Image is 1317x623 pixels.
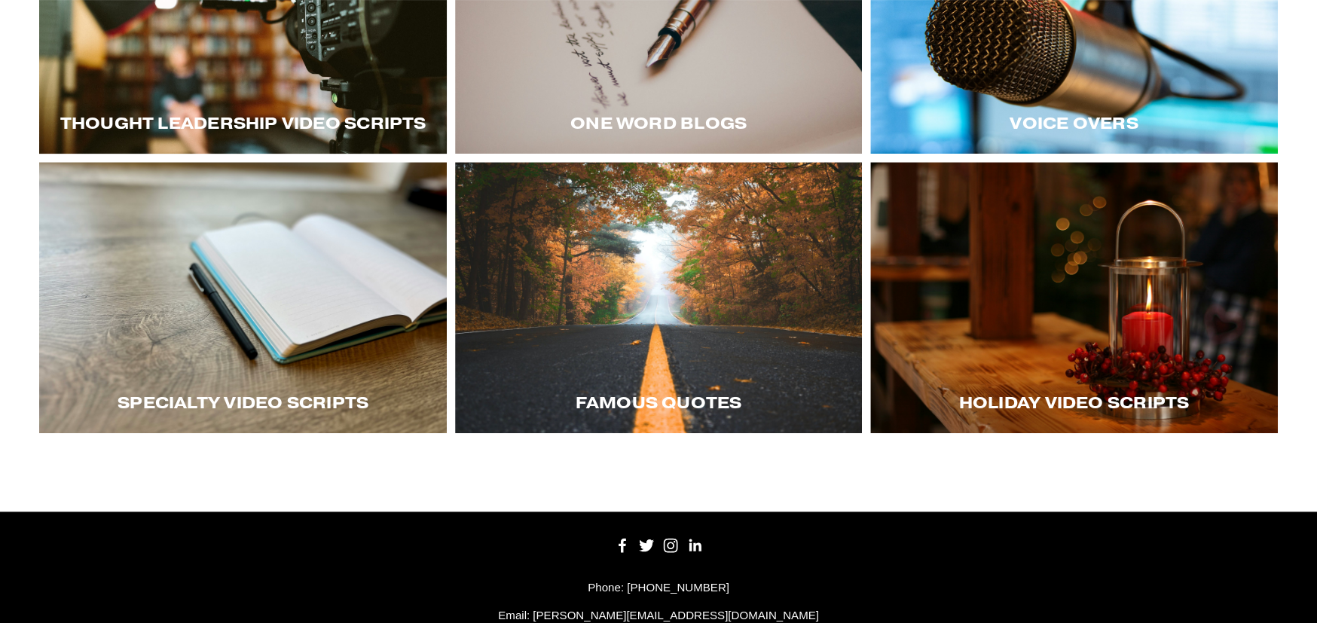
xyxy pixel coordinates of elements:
[663,538,678,553] a: Instagram
[576,392,742,413] span: Famous Quotes
[959,392,1190,413] span: Holiday Video Scripts
[687,538,702,553] a: LinkedIn
[639,538,654,553] a: Twitter
[570,113,747,133] span: One word blogs
[1010,113,1138,133] span: Voice Overs
[118,392,368,413] span: Specialty Video Scripts
[615,538,630,553] a: Facebook
[60,113,426,133] span: Thought LEadership Video Scripts
[39,579,1277,597] p: Phone: [PHONE_NUMBER]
